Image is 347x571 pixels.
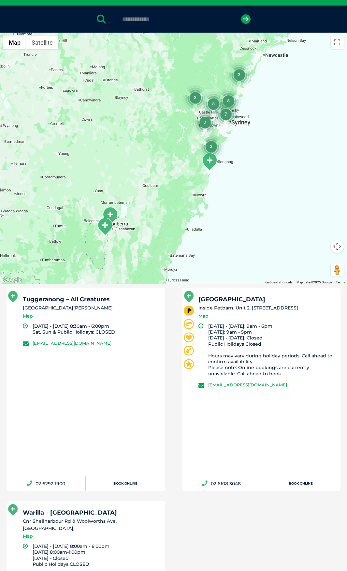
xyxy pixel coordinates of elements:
[182,476,261,491] a: 02 6108 3048
[2,276,23,284] a: Open this area in Google Maps (opens a new window)
[193,110,217,135] div: 2
[23,518,159,532] li: Cnr Shellharbour Rd & Woolworths Ave, [GEOGRAPHIC_DATA],
[97,218,113,235] div: Tuggeranong – All Creatures
[201,91,226,116] div: 5
[23,312,33,320] a: Map
[26,36,58,49] button: Show satellite imagery
[331,263,344,277] button: Drag Pegman onto the map to open Street View
[23,296,159,302] h5: Tuggeranong – All Creatures
[227,62,252,87] div: 3
[3,36,26,49] button: Show street map
[296,280,332,284] span: Map data ©2025 Google
[208,382,287,387] a: [EMAIL_ADDRESS][DOMAIN_NAME]
[102,207,118,225] div: Majura Park
[198,305,335,311] li: Inside Petbarn, Unit 2, [STREET_ADDRESS]
[23,510,159,516] h5: Warilla – [GEOGRAPHIC_DATA]
[198,312,209,320] a: Map
[33,340,111,346] a: [EMAIL_ADDRESS][DOMAIN_NAME]
[33,323,159,335] li: [DATE] - [DATE] 8:30am - 6:00pm Sat, Sun & Public Holidays: CLOSED
[213,102,238,127] div: 7
[183,85,208,110] div: 3
[336,280,345,284] a: Terms
[198,296,335,302] h5: [GEOGRAPHIC_DATA]
[23,533,33,540] a: Map
[216,88,241,113] div: 5
[265,280,293,285] button: Keyboard shortcuts
[23,305,159,311] li: [GEOGRAPHIC_DATA][PERSON_NAME]
[2,276,23,284] img: Google
[331,36,344,49] button: Toggle fullscreen view
[7,476,86,491] a: 02 6292 1900
[86,476,165,491] a: Book Online
[199,134,224,159] div: 3
[331,240,344,253] button: Map camera controls
[208,323,335,377] li: [DATE] - [DATE]: 9am - 6pm [DATE]: 9am - 5pm [DATE] - [DATE]: Closed Public Holidays Closed Hours...
[261,476,340,491] a: Book Online
[201,153,218,171] div: Warilla – Shell Cove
